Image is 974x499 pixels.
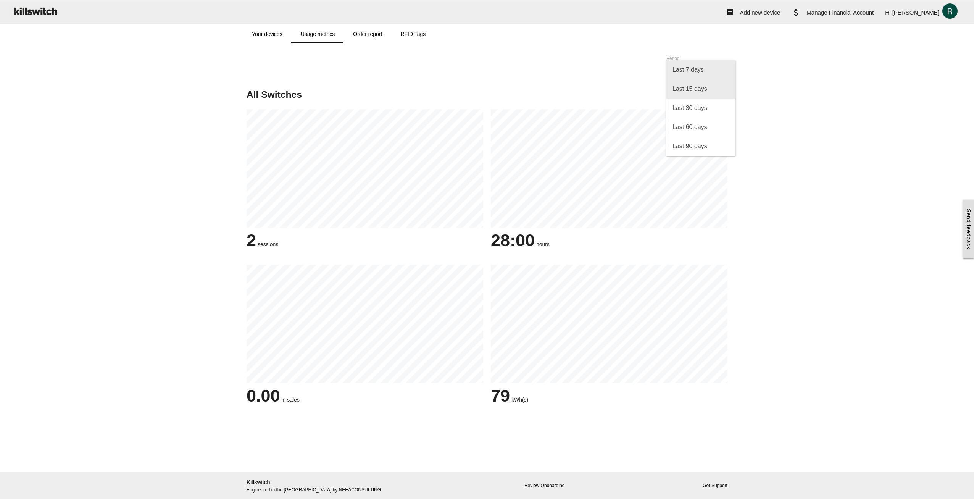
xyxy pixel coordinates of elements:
[666,137,735,156] span: Last 90 days
[281,397,299,403] span: in sales
[666,55,680,62] label: Period
[247,479,270,485] a: Killswitch
[258,241,278,247] span: sessions
[725,0,734,25] i: add_to_photos
[247,231,256,250] span: 2
[666,79,735,99] span: Last 15 days
[892,9,939,16] span: [PERSON_NAME]
[391,25,435,43] a: RFID Tags
[247,386,280,405] span: 0.00
[511,397,528,403] span: kWh(s)
[247,89,727,100] h5: All Switches
[939,0,961,22] img: ACg8ocK2Jrgv-NoyzcfeTPssR0RFM1-LuJUSD78phVVfqF40IWzBLg=s96-c
[536,241,550,247] span: hours
[963,200,974,258] a: Send feedback
[703,483,727,488] a: Get Support
[885,9,890,16] span: Hi
[247,478,402,494] p: Engineered in the [GEOGRAPHIC_DATA] by NEEACONSULTING
[491,231,535,250] span: 28:00
[292,25,344,43] a: Usage metrics
[243,25,292,43] a: Your devices
[666,99,735,118] span: Last 30 days
[740,9,780,16] span: Add new device
[792,0,801,25] i: attach_money
[666,118,735,137] span: Last 60 days
[344,25,391,43] a: Order report
[491,386,510,405] span: 79
[524,483,564,488] a: Review Onboarding
[666,60,735,79] span: Last 7 days
[806,9,874,16] span: Manage Financial Account
[11,0,59,22] img: ks-logo-black-160-b.png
